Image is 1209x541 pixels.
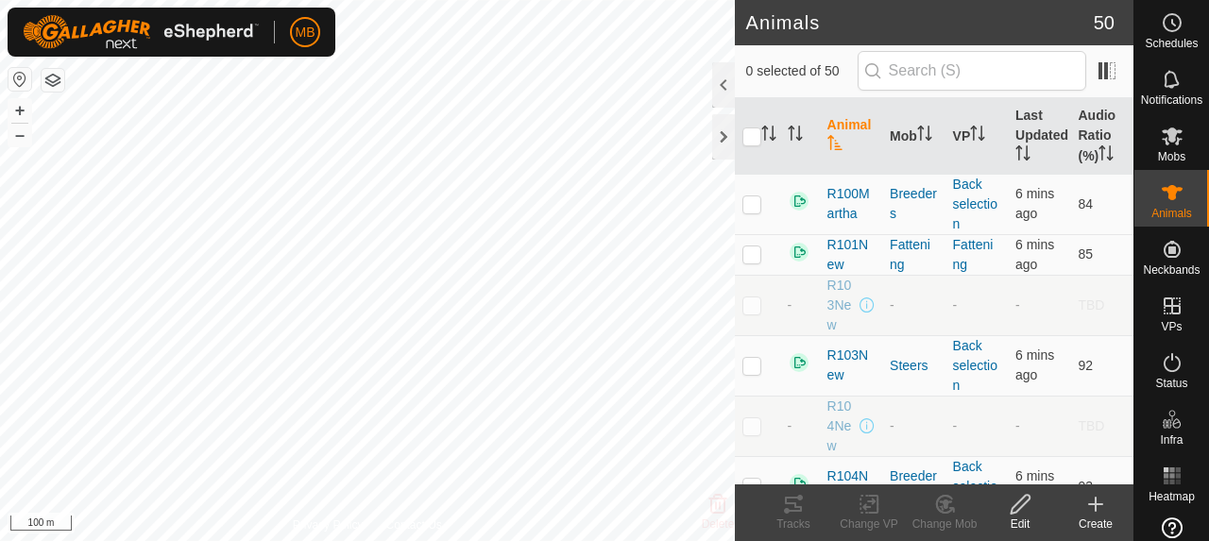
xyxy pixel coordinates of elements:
span: Schedules [1145,38,1198,49]
p-sorticon: Activate to sort [1015,148,1030,163]
p-sorticon: Activate to sort [917,128,932,144]
span: MB [296,23,315,42]
div: Breeders [890,184,937,224]
span: Status [1155,378,1187,389]
div: Breeders [890,466,937,506]
span: 10 Oct 2025, 3:03 pm [1015,237,1054,272]
span: 10 Oct 2025, 3:03 pm [1015,347,1054,382]
app-display-virtual-paddock-transition: - [953,297,958,313]
a: Back selection [953,459,997,514]
img: returning on [788,351,810,374]
input: Search (S) [858,51,1086,91]
th: Mob [882,98,945,175]
h2: Animals [746,11,1094,34]
p-sorticon: Activate to sort [1098,148,1114,163]
span: R100Martha [827,184,875,224]
span: R104New [827,466,875,506]
div: Fattening [890,235,937,275]
a: Back selection [953,177,997,231]
span: 10 Oct 2025, 3:03 pm [1015,186,1054,221]
a: Privacy Policy [293,516,364,533]
span: TBD [1078,297,1104,313]
span: - [1015,418,1020,433]
div: Change VP [831,516,907,533]
div: Tracks [756,516,831,533]
img: returning on [788,190,810,212]
span: 10 Oct 2025, 3:03 pm [1015,468,1054,503]
div: Create [1058,516,1133,533]
th: VP [945,98,1008,175]
span: VPs [1161,321,1182,332]
img: Gallagher Logo [23,15,259,49]
button: – [9,124,31,146]
span: - [788,418,792,433]
span: 92 [1078,358,1093,373]
img: returning on [788,241,810,263]
span: R103New [827,346,875,385]
span: Heatmap [1149,491,1195,502]
button: Reset Map [9,68,31,91]
span: Animals [1151,208,1192,219]
div: Change Mob [907,516,982,533]
span: R101New [827,235,875,275]
span: 93 [1078,479,1093,494]
div: - [890,416,937,436]
span: 50 [1094,8,1115,37]
span: 84 [1078,196,1093,211]
p-sorticon: Activate to sort [788,128,803,144]
p-sorticon: Activate to sort [761,128,776,144]
th: Animal [820,98,882,175]
p-sorticon: Activate to sort [827,138,843,153]
div: Steers [890,356,937,376]
span: Neckbands [1143,264,1200,276]
span: R104New [827,397,856,456]
span: Infra [1160,434,1183,446]
img: returning on [788,472,810,495]
button: + [9,99,31,122]
button: Map Layers [42,69,64,92]
span: Notifications [1141,94,1202,106]
span: - [788,297,792,313]
span: 0 selected of 50 [746,61,858,81]
p-sorticon: Activate to sort [970,128,985,144]
th: Last Updated [1008,98,1070,175]
a: Back selection [953,338,997,393]
a: Contact Us [385,516,441,533]
div: - [890,296,937,315]
span: TBD [1078,418,1104,433]
span: - [1015,297,1020,313]
app-display-virtual-paddock-transition: - [953,418,958,433]
span: Mobs [1158,151,1185,162]
span: 85 [1078,246,1093,262]
th: Audio Ratio (%) [1070,98,1133,175]
span: R103New [827,276,856,335]
div: Edit [982,516,1058,533]
a: Fattening [953,237,994,272]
